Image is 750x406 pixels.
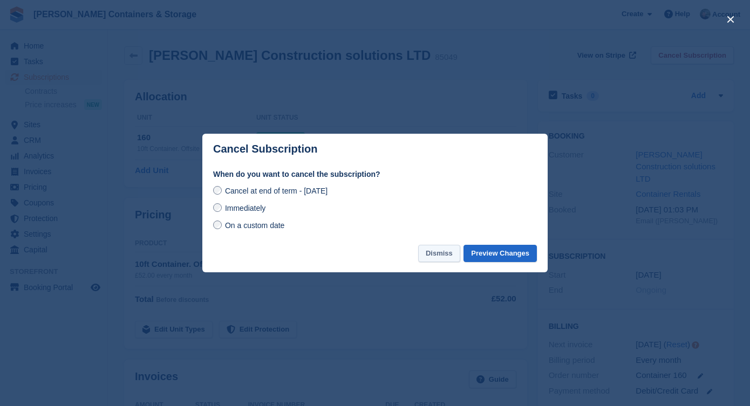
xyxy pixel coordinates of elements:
span: Cancel at end of term - [DATE] [225,187,328,195]
p: Cancel Subscription [213,143,317,155]
input: Cancel at end of term - [DATE] [213,186,222,195]
input: On a custom date [213,221,222,229]
button: Dismiss [418,245,460,263]
span: Immediately [225,204,265,212]
span: On a custom date [225,221,285,230]
label: When do you want to cancel the subscription? [213,169,537,180]
input: Immediately [213,203,222,212]
button: close [722,11,739,28]
button: Preview Changes [463,245,537,263]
